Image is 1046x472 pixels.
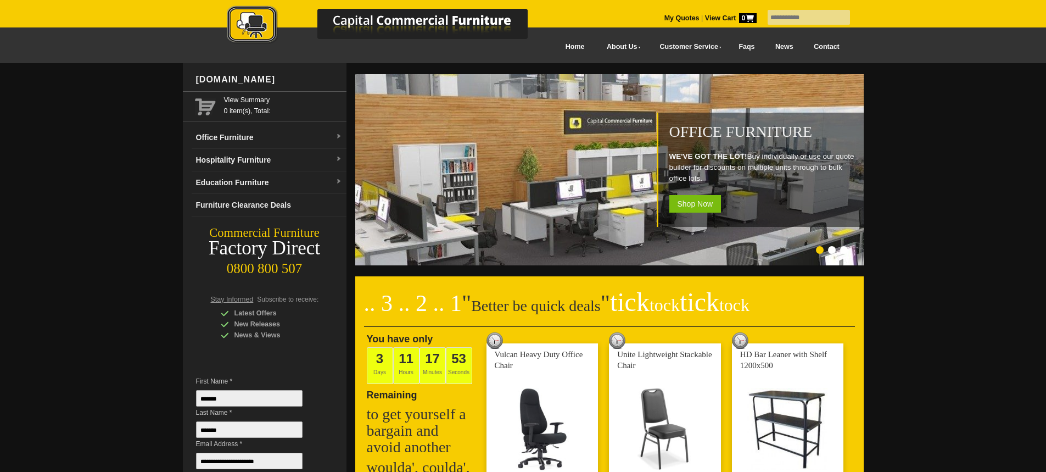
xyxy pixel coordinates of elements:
[732,332,748,349] img: tick tock deal clock
[419,347,446,384] span: Minutes
[192,149,346,171] a: Hospitality Furnituredropdown
[367,385,417,401] span: Remaining
[703,14,756,22] a: View Cart0
[739,13,757,23] span: 0
[221,330,325,341] div: News & Views
[601,291,749,316] span: "
[451,351,466,366] span: 53
[196,453,303,469] input: Email Address *
[729,35,765,59] a: Faqs
[650,295,680,315] span: tock
[399,351,413,366] span: 11
[828,246,836,254] li: Page dot 2
[425,351,440,366] span: 17
[803,35,849,59] a: Contact
[376,351,383,366] span: 3
[197,5,581,49] a: Capital Commercial Furniture Logo
[192,63,346,96] div: [DOMAIN_NAME]
[719,295,749,315] span: tock
[609,332,625,349] img: tick tock deal clock
[647,35,728,59] a: Customer Service
[393,347,419,384] span: Hours
[664,14,700,22] a: My Quotes
[486,332,503,349] img: tick tock deal clock
[669,152,747,160] strong: WE'VE GOT THE LOT!
[196,376,319,387] span: First Name *
[196,421,303,438] input: Last Name *
[196,407,319,418] span: Last Name *
[257,296,318,303] span: Subscribe to receive:
[211,296,254,303] span: Stay Informed
[192,126,346,149] a: Office Furnituredropdown
[335,179,342,185] img: dropdown
[669,124,858,140] h1: Office Furniture
[669,195,721,213] span: Shop Now
[840,246,848,254] li: Page dot 3
[364,291,462,316] span: .. 3 .. 2 .. 1
[224,95,342,105] a: View Summary
[197,5,581,46] img: Capital Commercial Furniture Logo
[355,74,866,265] img: Office Furniture
[221,308,325,319] div: Latest Offers
[765,35,803,59] a: News
[816,246,824,254] li: Page dot 1
[335,134,342,140] img: dropdown
[367,334,433,345] span: You have only
[355,259,866,267] a: Office Furniture WE'VE GOT THE LOT!Buy individually or use our quote builder for discounts on mul...
[221,319,325,330] div: New Releases
[183,225,346,241] div: Commercial Furniture
[462,291,471,316] span: "
[367,406,477,456] h2: to get yourself a bargain and avoid another
[196,390,303,407] input: First Name *
[192,194,346,216] a: Furniture Clearance Deals
[705,14,757,22] strong: View Cart
[335,156,342,163] img: dropdown
[610,287,749,316] span: tick tick
[669,151,858,184] p: Buy individually or use our quote builder for discounts on multiple units through to bulk office ...
[196,438,319,449] span: Email Address *
[446,347,472,384] span: Seconds
[364,294,855,327] h2: Better be quick deals
[192,171,346,194] a: Education Furnituredropdown
[595,35,647,59] a: About Us
[183,256,346,276] div: 0800 800 507
[183,241,346,256] div: Factory Direct
[367,347,393,384] span: Days
[224,95,342,115] span: 0 item(s), Total:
